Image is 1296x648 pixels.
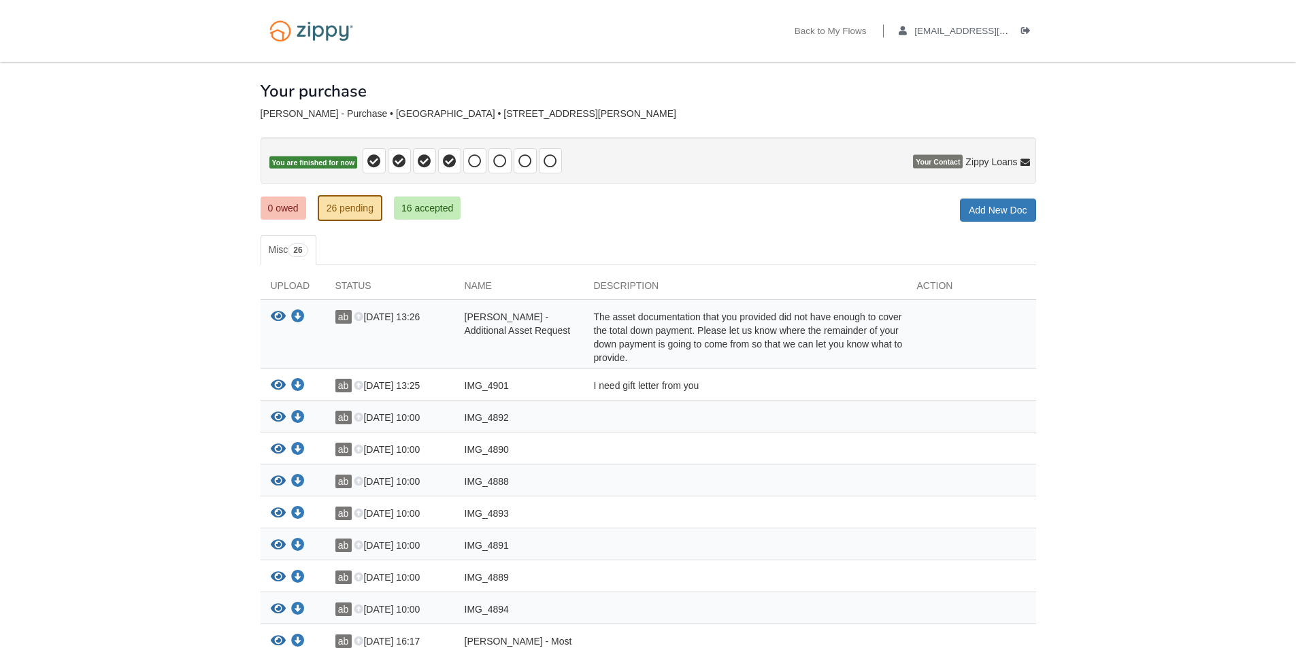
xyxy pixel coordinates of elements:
span: [PERSON_NAME] - Additional Asset Request [465,311,571,336]
span: Your Contact [913,155,963,169]
div: I need gift letter from you [584,379,907,396]
a: edit profile [899,26,1071,39]
span: ab [335,411,352,424]
span: IMG_4890 [465,444,509,455]
a: 0 owed [261,197,306,220]
a: Add New Doc [960,199,1036,222]
a: Download IMG_4888 [291,477,305,488]
button: View IMG_4901 [271,379,286,393]
span: ab [335,475,352,488]
span: ab [335,310,352,324]
button: View IMG_4891 [271,539,286,553]
a: Back to My Flows [795,26,867,39]
span: IMG_4888 [465,476,509,487]
span: IMG_4889 [465,572,509,583]
span: IMG_4901 [465,380,509,391]
button: View IMG_4894 [271,602,286,617]
span: 26 [288,243,308,257]
div: Action [907,279,1036,299]
span: [DATE] 10:00 [354,508,420,519]
a: 26 pending [318,195,382,221]
a: Log out [1021,26,1036,39]
span: ab [335,379,352,392]
button: View IMG_4888 [271,475,286,489]
span: [DATE] 10:00 [354,412,420,423]
span: IMG_4893 [465,508,509,519]
span: [DATE] 13:25 [354,380,420,391]
a: Download IMG_4901 [291,381,305,392]
span: ab [335,507,352,520]
span: [DATE] 10:00 [354,540,420,551]
button: View IMG_4893 [271,507,286,521]
a: Download IMG_4891 [291,541,305,551]
span: [DATE] 10:00 [354,476,420,487]
button: View IMG_4892 [271,411,286,425]
span: ab [335,443,352,456]
span: aaboley88@icloud.com [914,26,1070,36]
button: View IMG_4890 [271,443,286,457]
button: View Ashley Boley - Additional Asset Request [271,310,286,324]
span: You are finished for now [269,156,358,169]
a: Download IMG_4889 [291,573,305,583]
span: IMG_4891 [465,540,509,551]
span: ab [335,539,352,552]
span: ab [335,634,352,648]
h1: Your purchase [261,82,367,100]
span: [DATE] 10:00 [354,572,420,583]
span: ab [335,570,352,584]
span: [DATE] 16:17 [354,636,420,647]
span: [DATE] 10:00 [354,604,420,615]
a: Download IMG_4890 [291,445,305,456]
button: View IMG_4889 [271,570,286,585]
div: Status [325,279,454,299]
span: IMG_4894 [465,604,509,615]
a: 16 accepted [394,197,461,220]
a: Download IMG_4894 [291,604,305,615]
a: Misc [261,235,316,265]
span: [DATE] 13:26 [354,311,420,322]
span: IMG_4892 [465,412,509,423]
a: Download IMG_4892 [291,413,305,424]
img: Logo [261,14,362,48]
a: Download Ashley Boley - Additional Asset Request [291,312,305,323]
div: The asset documentation that you provided did not have enough to cover the total down payment. Pl... [584,310,907,364]
div: [PERSON_NAME] - Purchase • [GEOGRAPHIC_DATA] • [STREET_ADDRESS][PERSON_NAME] [261,108,1036,120]
div: Description [584,279,907,299]
a: Download Ashley Boley - Most recent 60 days account statements, All pages, showing enough funds t... [291,636,305,647]
div: Name [454,279,584,299]
div: Upload [261,279,325,299]
span: Zippy Loans [965,155,1017,169]
a: Download IMG_4893 [291,509,305,519]
span: ab [335,602,352,616]
span: [DATE] 10:00 [354,444,420,455]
